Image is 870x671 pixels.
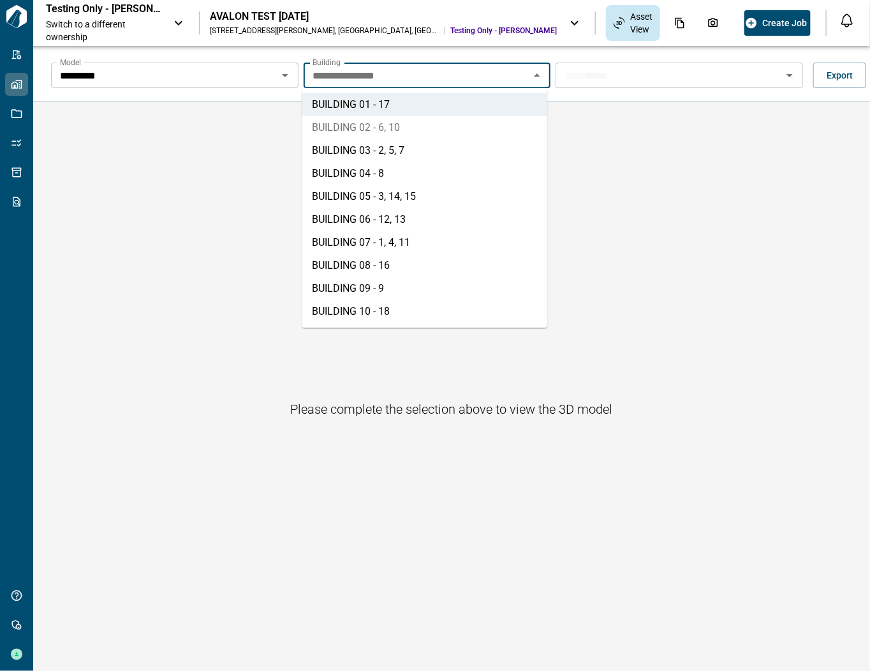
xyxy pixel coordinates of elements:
[837,10,857,31] button: Open notification feed
[606,5,660,41] div: Asset View
[302,93,547,116] li: BUILDING 01 - 17
[744,10,811,36] button: Create Job
[276,66,294,84] button: Open
[302,277,547,300] li: BUILDING 09 - 9
[302,208,547,231] li: BUILDING 06 - 12, 13
[813,63,866,88] button: Export
[667,12,693,34] div: Documents
[700,12,726,34] div: Photos
[46,3,161,15] p: Testing Only - [PERSON_NAME]
[827,69,853,82] span: Export
[302,162,547,185] li: BUILDING 04 - 8
[630,10,652,36] span: Asset View
[46,18,161,43] span: Switch to a different ownership
[302,116,547,139] li: BUILDING 02 - 6, 10
[733,12,760,34] div: Issues & Info
[528,66,546,84] button: Close
[291,399,613,419] h6: Please complete the selection above to view the 3D model
[210,10,557,23] div: AVALON TEST [DATE]
[450,26,557,36] span: Testing Only - [PERSON_NAME]
[210,26,439,36] div: [STREET_ADDRESS][PERSON_NAME] , [GEOGRAPHIC_DATA] , [GEOGRAPHIC_DATA]
[313,57,341,68] label: Building
[763,17,807,29] span: Create Job
[302,300,547,323] li: BUILDING 10 - 18
[60,57,81,68] label: Model
[302,231,547,254] li: BUILDING 07 - 1, 4, 11
[302,139,547,162] li: BUILDING 03 - 2, 5, 7
[781,66,799,84] button: Open
[302,185,547,208] li: BUILDING 05 - 3, 14, 15
[302,254,547,277] li: BUILDING 08 - 16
